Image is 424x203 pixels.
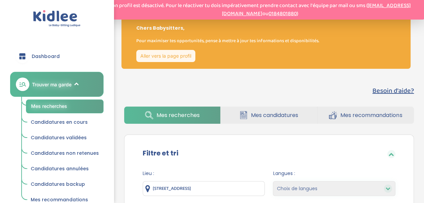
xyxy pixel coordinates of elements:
[32,81,72,88] span: Trouver ma garde
[124,107,220,124] a: Mes recherches
[32,53,60,60] span: Dashboard
[136,37,319,45] p: Pour maximiser tes opportunités, pense à mettre à jour tes informations et disponibilités.
[136,50,195,62] a: Aller vers la page profil
[143,148,178,158] label: Filtre et tri
[372,86,414,96] button: Besoin d'aide?
[273,170,395,177] span: Langues :
[26,178,104,191] a: Candidatures backup
[10,72,104,97] a: Trouver ma garde
[31,150,99,156] span: Candidatures non retenues
[26,132,104,144] a: Candidatures validées
[136,25,319,32] p: Chers Babysitters,
[221,107,317,124] a: Mes candidatures
[222,1,411,18] a: [EMAIL_ADDRESS][DOMAIN_NAME]
[317,107,414,124] a: Mes recommandations
[31,196,88,203] span: Mes recommandations
[26,163,104,175] a: Candidatures annulées
[31,103,67,109] span: Mes recherches
[268,9,297,18] a: 0184801880
[251,111,298,119] span: Mes candidatures
[340,111,402,119] span: Mes recommandations
[10,44,104,68] a: Dashboard
[157,111,200,119] span: Mes recherches
[26,147,104,160] a: Candidatures non retenues
[31,134,87,141] span: Candidatures validées
[143,170,265,177] span: Lieu :
[100,2,421,18] p: Ton profil est désactivé. Pour le réactiver tu dois impérativement prendre contact avec l'équipe ...
[31,119,88,125] span: Candidatures en cours
[31,181,85,187] span: Candidatures backup
[143,181,265,196] input: Ville ou code postale
[33,10,81,27] img: logo.svg
[26,99,104,113] a: Mes recherches
[26,116,104,129] a: Candidatures en cours
[31,165,89,172] span: Candidatures annulées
